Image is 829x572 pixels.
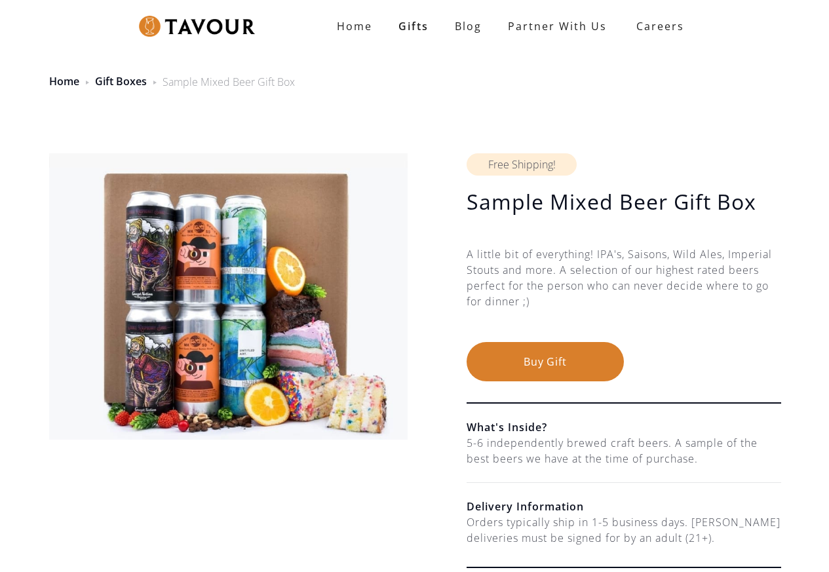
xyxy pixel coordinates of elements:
a: Home [49,74,79,88]
a: Gifts [385,13,442,39]
strong: Careers [636,13,684,39]
a: Home [324,13,385,39]
h6: Delivery Information [467,499,781,514]
a: Blog [442,13,495,39]
a: Careers [620,8,694,45]
div: Orders typically ship in 1-5 business days. [PERSON_NAME] deliveries must be signed for by an adu... [467,514,781,546]
div: A little bit of everything! IPA's, Saisons, Wild Ales, Imperial Stouts and more. A selection of o... [467,246,781,342]
a: Gift Boxes [95,74,147,88]
div: Sample Mixed Beer Gift Box [163,74,295,90]
a: partner with us [495,13,620,39]
h1: Sample Mixed Beer Gift Box [467,189,781,215]
h6: What's Inside? [467,419,781,435]
strong: Home [337,19,372,33]
button: Buy Gift [467,342,624,381]
div: Free Shipping! [467,153,577,176]
div: 5-6 independently brewed craft beers. A sample of the best beers we have at the time of purchase. [467,435,781,467]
